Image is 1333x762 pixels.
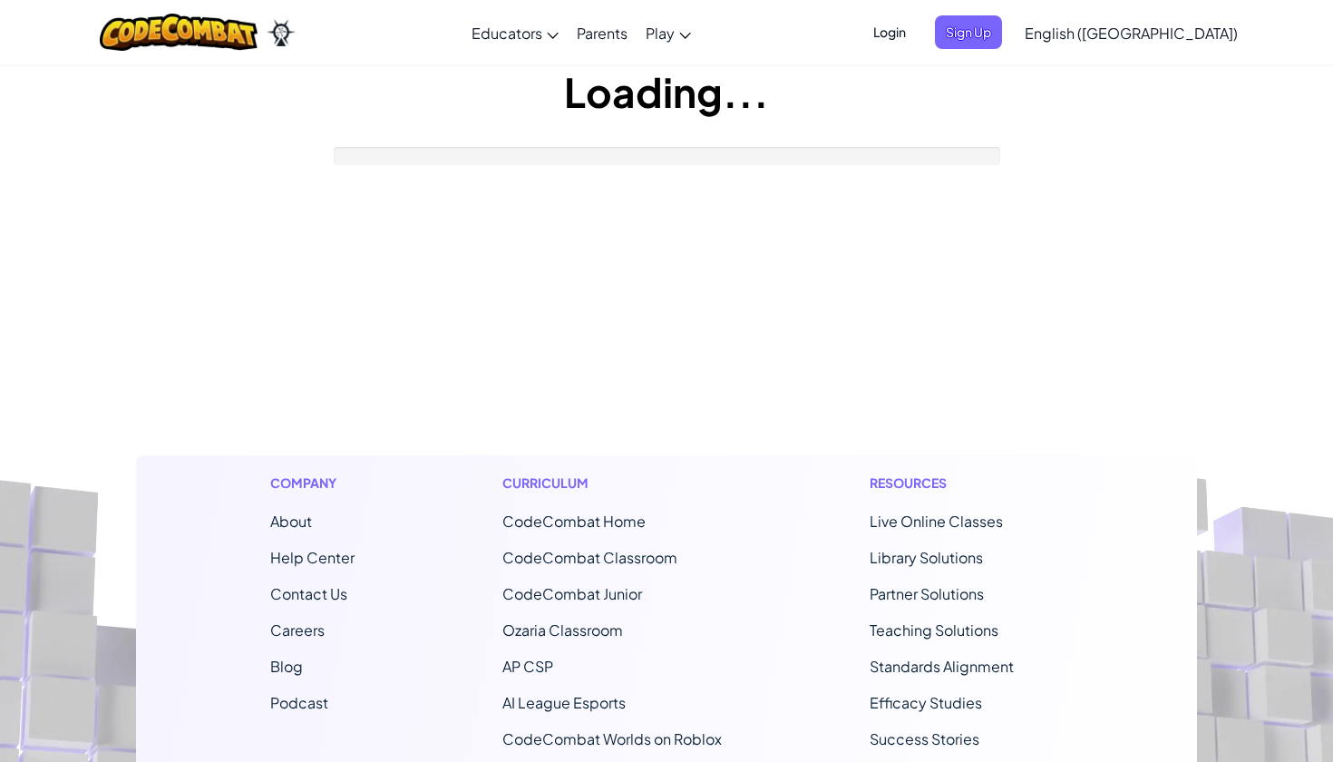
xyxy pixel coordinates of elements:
a: Play [637,8,700,57]
a: Blog [270,657,303,676]
a: Library Solutions [870,548,983,567]
a: Success Stories [870,729,979,748]
a: Parents [568,8,637,57]
span: Contact Us [270,584,347,603]
h1: Company [270,474,355,493]
img: CodeCombat logo [100,14,258,51]
span: Play [646,24,675,43]
a: CodeCombat Classroom [502,548,677,567]
a: Standards Alignment [870,657,1014,676]
h1: Resources [870,474,1063,493]
a: Efficacy Studies [870,693,982,712]
a: Careers [270,620,325,640]
span: CodeCombat Home [502,512,646,531]
h1: Curriculum [502,474,722,493]
a: English ([GEOGRAPHIC_DATA]) [1016,8,1247,57]
a: AP CSP [502,657,553,676]
span: Educators [472,24,542,43]
a: Educators [462,8,568,57]
span: English ([GEOGRAPHIC_DATA]) [1025,24,1238,43]
a: Ozaria Classroom [502,620,623,640]
a: AI League Esports [502,693,626,712]
button: Login [862,15,917,49]
a: Podcast [270,693,328,712]
a: CodeCombat Worlds on Roblox [502,729,722,748]
a: Partner Solutions [870,584,984,603]
a: Live Online Classes [870,512,1003,531]
a: Teaching Solutions [870,620,998,640]
img: Ozaria [267,19,296,46]
a: About [270,512,312,531]
button: Sign Up [935,15,1002,49]
a: Help Center [270,548,355,567]
a: CodeCombat Junior [502,584,642,603]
